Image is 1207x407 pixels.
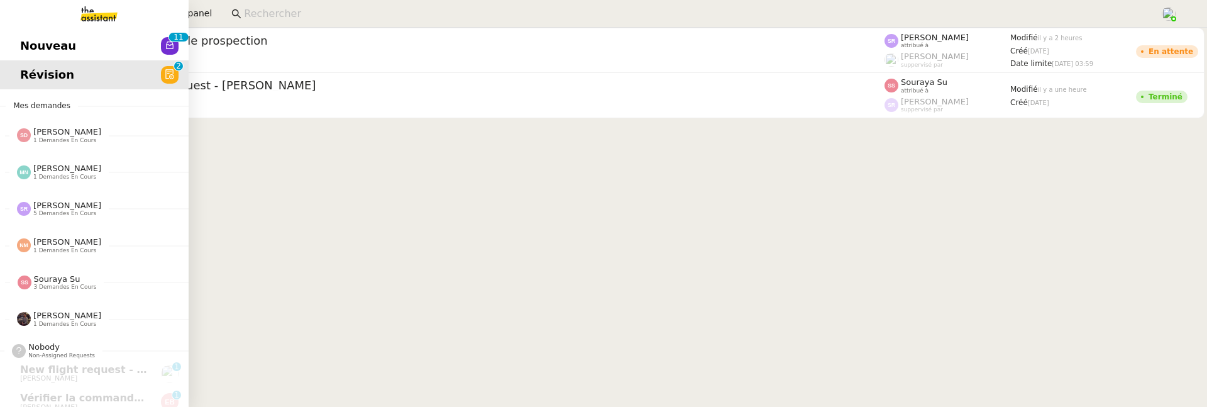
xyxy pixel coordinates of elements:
[1149,93,1182,101] div: Terminé
[885,52,1010,68] app-user-label: suppervisé par
[885,77,1010,94] app-user-label: attribué à
[1038,35,1083,42] span: il y a 2 heures
[33,321,96,328] span: 1 demandes en cours
[17,312,31,326] img: 2af2e8ed-4e7a-4339-b054-92d163d57814
[1010,98,1028,107] span: Créé
[179,33,184,44] p: 1
[174,391,179,402] p: 1
[65,51,885,67] app-user-detailed-label: client
[901,97,969,106] span: [PERSON_NAME]
[17,128,31,142] img: svg
[28,342,60,352] span: nobody
[885,34,898,48] img: svg
[885,97,1010,113] app-user-label: suppervisé par
[901,52,969,61] span: [PERSON_NAME]
[244,6,1147,23] input: Rechercher
[901,87,929,94] span: attribué à
[17,165,31,179] img: svg
[172,362,181,371] nz-badge-sup: 1
[1028,48,1049,55] span: [DATE]
[65,80,885,91] span: [DATE] New flight request - [PERSON_NAME]
[168,33,188,42] nz-badge-sup: 11
[33,311,101,320] span: [PERSON_NAME]
[1052,60,1093,67] span: [DATE] 03:59
[172,391,181,399] nz-badge-sup: 1
[34,274,80,284] span: Souraya Su
[17,202,31,216] img: svg
[33,164,101,173] span: [PERSON_NAME]
[28,352,95,359] span: Non-assigned requests
[1162,7,1176,21] img: users%2FoFdbodQ3TgNoWt9kP3GXAs5oaCq1%2Favatar%2Fprofile-pic.png
[33,137,96,144] span: 1 demandes en cours
[33,247,96,254] span: 1 demandes en cours
[1149,48,1193,55] div: En attente
[1038,86,1087,93] span: il y a une heure
[34,284,97,291] span: 3 demandes en cours
[33,127,101,137] span: [PERSON_NAME]
[6,99,78,112] span: Mes demandes
[20,364,230,376] span: New flight request - [PERSON_NAME]
[176,62,181,73] p: 2
[885,53,898,67] img: users%2FyQfMwtYgTqhRP2YHWHmG2s2LYaD3%2Favatar%2Fprofile-pic.png
[174,62,183,70] nz-badge-sup: 2
[65,96,885,113] app-user-detailed-label: client
[885,98,898,112] img: svg
[901,77,947,87] span: Souraya Su
[33,201,101,210] span: [PERSON_NAME]
[20,65,74,84] span: Révision
[20,374,77,382] span: [PERSON_NAME]
[33,210,96,217] span: 5 demandes en cours
[1028,99,1049,106] span: [DATE]
[161,365,179,382] img: users%2FC9SBsJ0duuaSgpQFj5LgoEX8n0o2%2Favatar%2Fec9d51b8-9413-4189-adfb-7be4d8c96a3c
[901,62,943,69] span: suppervisé par
[17,238,31,252] img: svg
[174,33,179,44] p: 1
[18,276,31,289] img: svg
[174,362,179,374] p: 1
[33,237,101,247] span: [PERSON_NAME]
[1010,33,1038,42] span: Modifié
[12,342,95,359] app-user-label: Non-assigned requests
[20,36,76,55] span: Nouveau
[885,79,898,92] img: svg
[20,392,169,404] span: Vérifier la commande SMK
[901,42,929,49] span: attribué à
[1010,85,1038,94] span: Modifié
[901,106,943,113] span: suppervisé par
[1010,59,1052,68] span: Date limite
[885,33,1010,49] app-user-label: attribué à
[33,174,96,181] span: 1 demandes en cours
[1010,47,1028,55] span: Créé
[901,33,969,42] span: [PERSON_NAME]
[65,35,885,47] span: Lancer la campagne de prospection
